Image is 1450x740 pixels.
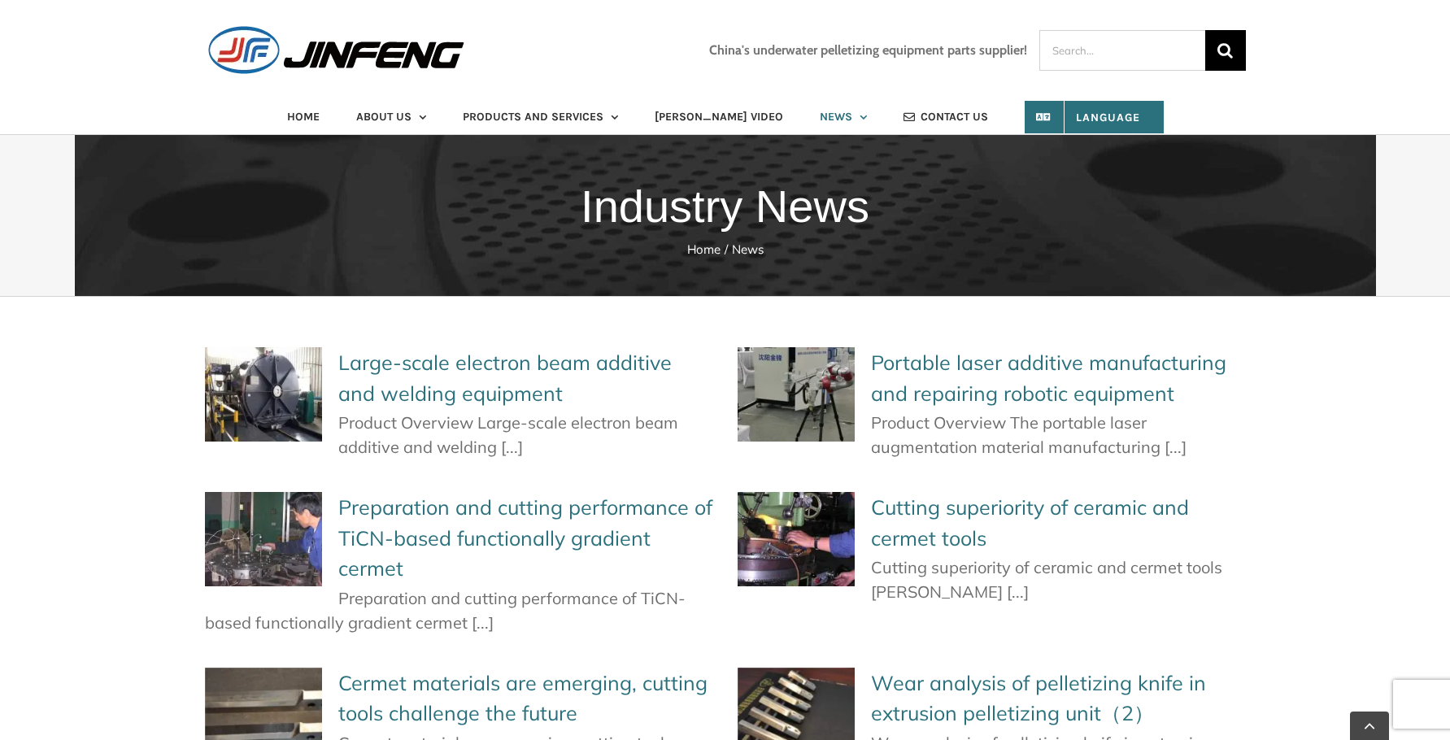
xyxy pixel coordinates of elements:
[904,101,988,133] a: CONTACT US
[709,43,1027,58] h3: China's underwater pelletizing equipment parts supplier!
[463,101,618,133] a: PRODUCTS AND SERVICES
[287,101,320,133] a: HOME
[287,111,320,123] span: HOME
[732,242,764,257] a: News
[24,172,1426,241] h1: Industry News
[738,492,855,586] img: Ceramic and cermet tools
[205,347,322,442] a: Large-scale electron beam additive and welding equipment
[205,24,468,76] img: JINFENG Logo
[356,111,411,123] span: ABOUT US
[1205,30,1246,71] input: Search
[205,492,322,586] img: TiCN-based functionally gradient cermet
[820,101,867,133] a: NEWS
[338,350,672,406] a: Large-scale electron beam additive and welding equipment
[655,111,783,123] span: [PERSON_NAME] VIDEO
[820,111,852,123] span: NEWS
[1039,30,1205,71] input: Search...
[738,411,1246,459] p: Product Overview The portable laser augmentation material manufacturing [...]
[738,492,855,586] a: Cutting superiority of ceramic and cermet tools
[738,555,1246,604] p: Cutting superiority of ceramic and cermet tools [PERSON_NAME] [...]
[738,347,855,442] a: Portable laser additive manufacturing and repairing robotic equipment
[871,494,1189,551] a: Cutting superiority of ceramic and cermet tools
[356,101,426,133] a: ABOUT US
[24,241,1426,259] nav: Breadcrumb
[338,494,712,581] a: Preparation and cutting performance of TiCN-based functionally gradient cermet
[1048,111,1140,124] span: Language
[463,111,603,123] span: PRODUCTS AND SERVICES
[338,670,708,726] a: Cermet materials are emerging, cutting tools challenge the future
[205,101,1246,133] nav: Main Menu
[205,492,322,586] a: Preparation and cutting performance of TiCN-based functionally gradient cermet
[687,242,721,257] a: Home
[871,670,1206,726] a: Wear analysis of pelletizing knife in extrusion pelletizing unit（2）
[655,101,783,133] a: [PERSON_NAME] VIDEO
[921,111,988,123] span: CONTACT US
[205,586,713,635] p: Preparation and cutting performance of TiCN-based functionally gradient cermet [...]
[205,411,713,459] p: Product Overview Large-scale electron beam additive and welding [...]
[871,350,1226,406] a: Portable laser additive manufacturing and repairing robotic equipment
